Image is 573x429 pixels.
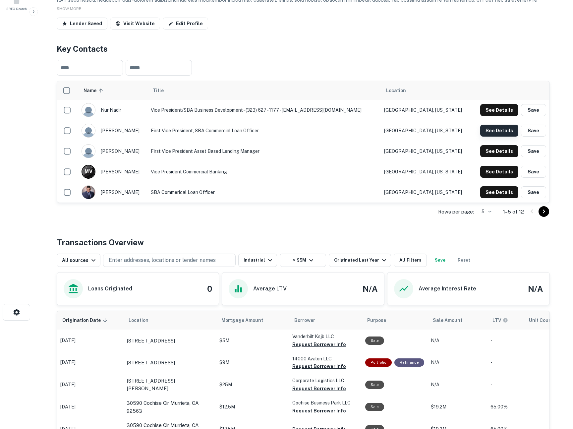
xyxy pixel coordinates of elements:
h4: Key Contacts [57,43,550,55]
iframe: Chat Widget [540,376,573,408]
h4: N/A [363,283,377,295]
p: M V [85,168,92,175]
button: Save [521,125,546,137]
div: Sale [365,403,384,411]
img: 9c8pery4andzj6ohjkjp54ma2 [82,103,95,117]
th: Name [78,81,147,100]
h6: Average LTV [253,285,287,293]
p: 30590 Cochise Cir Murrieta, CA 92563 [127,399,213,415]
th: LTVs displayed on the website are for informational purposes only and may be reported incorrectly... [487,311,524,330]
span: Borrower [294,316,315,324]
h6: Loans Originated [88,285,132,293]
th: Location [123,311,216,330]
button: Save [521,104,546,116]
p: [DATE] [60,381,120,388]
img: 9c8pery4andzj6ohjkjp54ma2 [82,145,95,158]
p: [DATE] [60,337,120,344]
p: - [490,381,520,388]
th: Title [147,81,381,100]
th: Mortgage Amount [216,311,289,330]
span: SREO Search [6,6,27,11]
td: Vice President/SBA Business Development - (323) 627 - 1177 - [EMAIL_ADDRESS][DOMAIN_NAME] [147,100,381,120]
div: [PERSON_NAME] [82,185,144,199]
div: LTVs displayed on the website are for informational purposes only and may be reported incorrectly... [492,317,508,324]
td: Vice President Commercial Banking [147,161,381,182]
p: N/A [431,381,484,388]
button: All sources [57,254,100,267]
button: Request Borrower Info [292,362,346,370]
button: Lender Saved [57,18,107,30]
p: Corporate Logistics LLC [292,377,359,384]
span: LTVs displayed on the website are for informational purposes only and may be reported incorrectly... [492,317,517,324]
p: $5M [219,337,286,344]
h4: Transactions Overview [57,236,144,248]
td: SBA Commerical Loan Officer [147,182,381,203]
button: See Details [480,104,518,116]
div: [PERSON_NAME] [82,165,144,179]
td: [GEOGRAPHIC_DATA], [US_STATE] [381,120,472,141]
img: 1560266207177 [82,186,95,199]
a: [STREET_ADDRESS] [127,359,213,367]
button: See Details [480,125,518,137]
span: Origination Date [62,316,109,324]
button: Industrial [238,254,277,267]
th: Purpose [362,311,428,330]
span: SHOW MORE [57,6,81,11]
div: Sale [365,381,384,389]
button: Save [521,145,546,157]
button: Request Borrower Info [292,385,346,393]
th: Borrower [289,311,362,330]
p: $19.2M [431,403,484,410]
span: Title [153,87,172,94]
button: Save your search to get updates of matches that match your search criteria. [430,254,451,267]
td: [GEOGRAPHIC_DATA], [US_STATE] [381,100,472,120]
p: Vanderbilt Ksjb LLC [292,333,359,340]
div: 5 [477,207,492,216]
span: Sale Amount [433,316,471,324]
p: 14000 Avalon LLC [292,355,359,362]
td: First Vice President, SBA Commercial Loan Officer [147,120,381,141]
td: [GEOGRAPHIC_DATA], [US_STATE] [381,182,472,203]
td: First Vice President Asset Based Lending Manager [147,141,381,161]
img: 9c8pery4andzj6ohjkjp54ma2 [82,124,95,137]
a: Edit Profile [163,18,208,30]
a: [STREET_ADDRESS][PERSON_NAME] [127,377,213,393]
p: $25M [219,381,286,388]
p: N/A [431,359,484,366]
button: Originated Last Year [329,254,391,267]
div: All sources [62,256,97,264]
span: Location [129,316,157,324]
th: Location [381,81,472,100]
p: Rows per page: [438,208,474,216]
button: See Details [480,186,518,198]
button: Save [521,166,546,178]
button: > $5M [280,254,326,267]
p: Cochise Business Park LLC [292,399,359,406]
div: scrollable content [57,81,549,203]
button: All Filters [394,254,427,267]
th: Sale Amount [428,311,487,330]
div: [PERSON_NAME] [82,124,144,138]
h6: LTV [492,317,501,324]
button: See Details [480,145,518,157]
p: Enter addresses, locations or lender names [109,256,216,264]
button: Save [521,186,546,198]
a: [STREET_ADDRESS] [127,337,213,345]
p: $12.5M [219,403,286,410]
th: Origination Date [57,311,123,330]
p: 65.00% [490,403,520,410]
div: This loan purpose was for refinancing [394,358,424,367]
p: 1–5 of 12 [503,208,524,216]
p: [DATE] [60,359,120,366]
td: [GEOGRAPHIC_DATA], [US_STATE] [381,141,472,161]
p: [STREET_ADDRESS] [127,337,175,345]
span: Unit Count [529,316,562,324]
h4: 0 [207,283,212,295]
h6: Average Interest Rate [419,285,476,293]
button: Request Borrower Info [292,340,346,348]
div: nur nadir [82,103,144,117]
div: Originated Last Year [334,256,388,264]
div: Sale [365,337,384,345]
